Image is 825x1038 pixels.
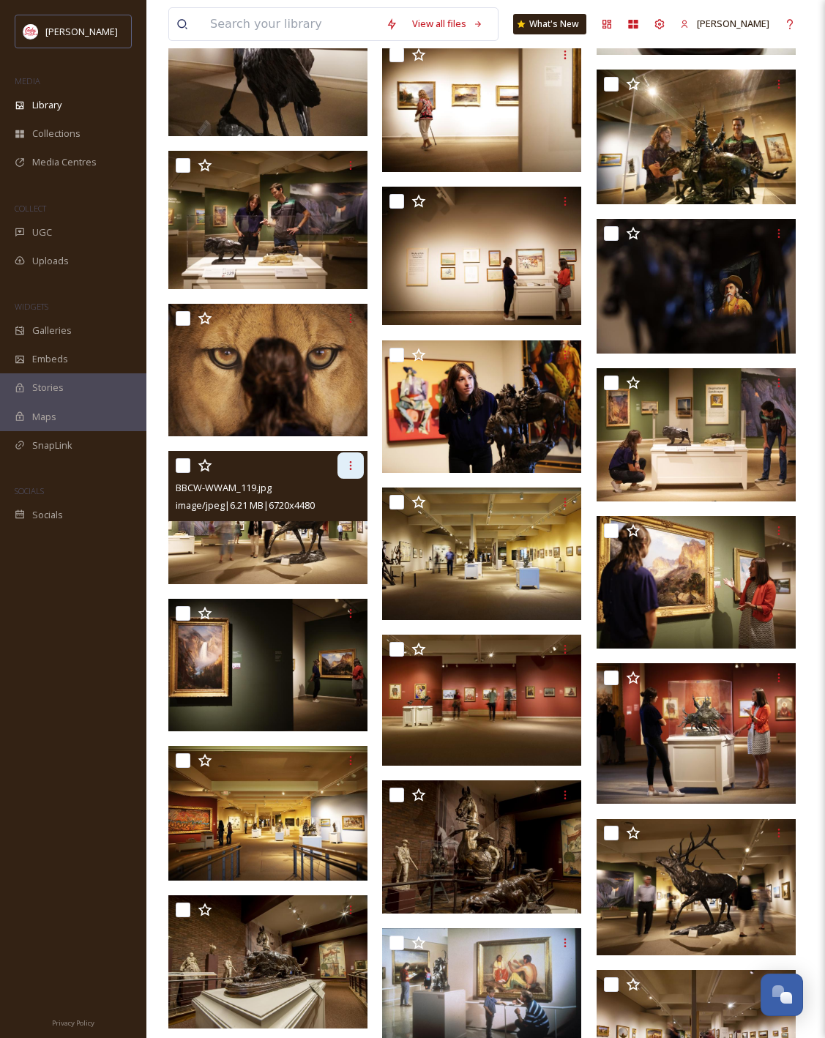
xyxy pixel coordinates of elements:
[168,895,367,1028] img: Proctor (23).jpg
[32,254,69,268] span: Uploads
[168,151,367,288] img: BBCW-WWAM_146.jpg
[382,40,581,172] img: BBCW-WWAM_131.jpg
[32,410,56,424] span: Maps
[15,485,44,496] span: SOCIALS
[52,1018,94,1028] span: Privacy Policy
[32,324,72,337] span: Galleries
[32,381,64,395] span: Stories
[176,481,272,494] span: BBCW-WWAM_119.jpg
[597,70,796,205] img: BBCW-WWAM_148.jpg
[382,780,581,913] img: Proctor (5).jpg
[382,635,581,766] img: BBCW-WWAM_059.jpg
[513,14,586,34] a: What's New
[168,304,367,436] img: BBCW-WWAM_135.jpg
[168,598,367,731] img: BBCW-WWAM_116.jpg
[32,127,81,141] span: Collections
[203,8,378,40] input: Search your library
[597,516,796,649] img: BBCW-WWAM_117.jpg
[382,187,581,326] img: BBCW-WWAM_118.jpg
[597,368,796,501] img: BBCW-WWAM_125.jpg
[15,75,40,86] span: MEDIA
[15,203,46,214] span: COLLECT
[32,352,68,366] span: Embeds
[168,746,367,881] img: BBCW-WWAM_063.jpg
[176,499,315,512] span: image/jpeg | 6.21 MB | 6720 x 4480
[32,438,72,452] span: SnapLink
[597,219,796,354] img: BBCW-WWAM_136.jpg
[697,17,769,30] span: [PERSON_NAME]
[23,24,38,39] img: images%20(1).png
[382,340,581,472] img: BBCW-WWAM_115.jpg
[52,1013,94,1031] a: Privacy Policy
[382,488,581,620] img: BBCW-WWAM_061.jpg
[597,819,796,956] img: BBCW-WWAM_060.jpg
[32,508,63,522] span: Socials
[761,974,803,1016] button: Open Chat
[15,301,48,312] span: WIDGETS
[32,225,52,239] span: UGC
[673,10,777,38] a: [PERSON_NAME]
[32,155,97,169] span: Media Centres
[45,25,118,38] span: [PERSON_NAME]
[597,663,796,804] img: BBCW-WWAM_114.jpg
[32,98,61,112] span: Library
[405,10,490,38] a: View all files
